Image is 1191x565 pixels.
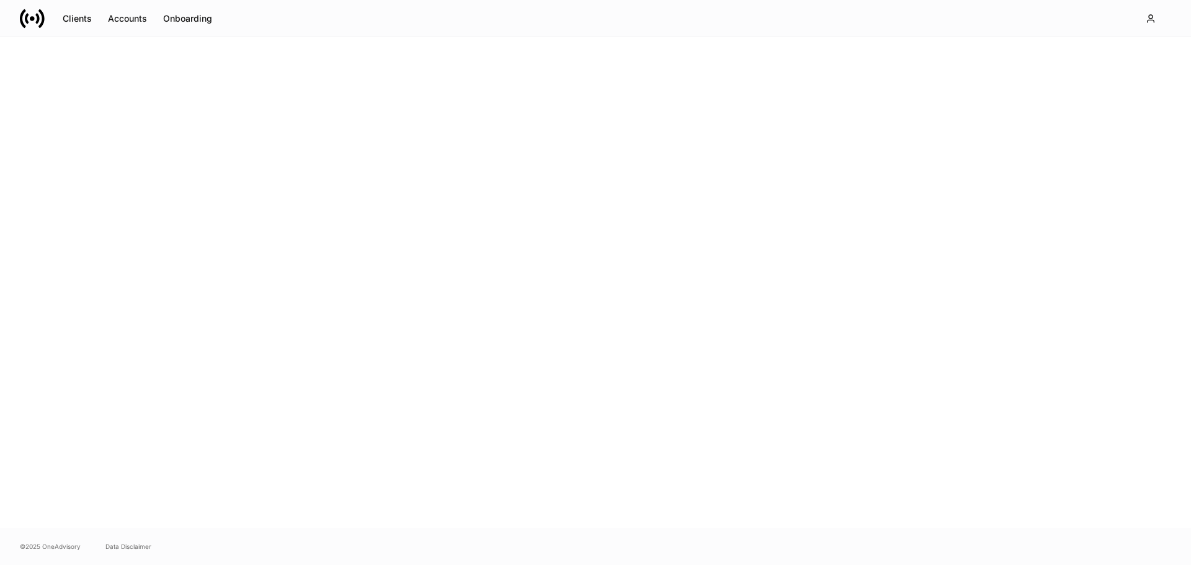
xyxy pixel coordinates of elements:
button: Accounts [100,9,155,29]
button: Onboarding [155,9,220,29]
button: Clients [55,9,100,29]
a: Data Disclaimer [105,541,151,551]
div: Onboarding [163,12,212,25]
span: © 2025 OneAdvisory [20,541,81,551]
div: Accounts [108,12,147,25]
div: Clients [63,12,92,25]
